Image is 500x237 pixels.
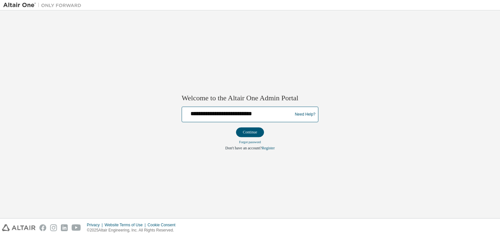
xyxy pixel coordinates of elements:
img: Altair One [3,2,85,8]
span: Don't have an account? [225,146,262,151]
div: Website Terms of Use [104,222,147,228]
img: linkedin.svg [61,224,68,231]
img: facebook.svg [39,224,46,231]
a: Forgot password [239,141,261,144]
div: Cookie Consent [147,222,179,228]
img: instagram.svg [50,224,57,231]
h2: Welcome to the Altair One Admin Portal [182,94,318,103]
img: altair_logo.svg [2,224,35,231]
button: Continue [236,128,264,137]
a: Register [262,146,275,151]
img: youtube.svg [72,224,81,231]
div: Privacy [87,222,104,228]
p: © 2025 Altair Engineering, Inc. All Rights Reserved. [87,228,179,233]
a: Need Help? [295,114,315,115]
